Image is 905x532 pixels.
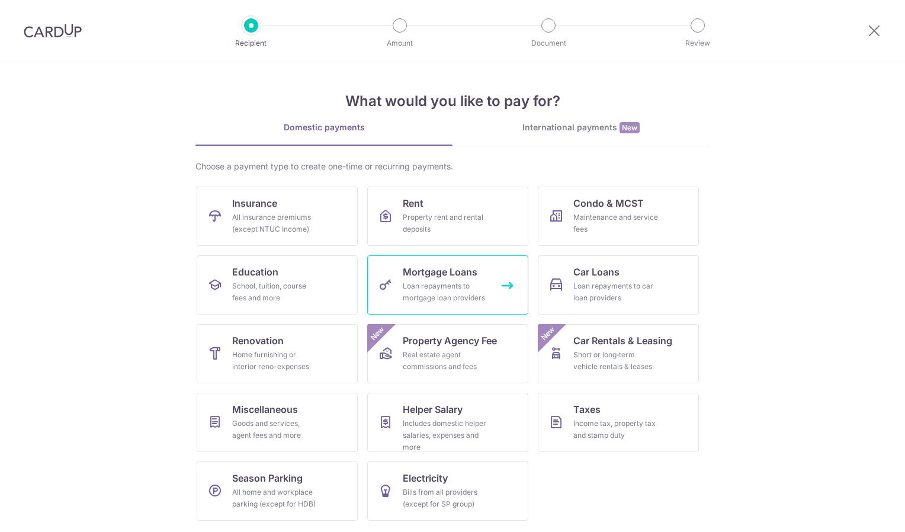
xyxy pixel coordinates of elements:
[367,324,528,383] a: Property Agency FeeReal estate agent commissions and feesNew
[368,324,387,344] span: New
[232,280,317,304] div: School, tuition, course fees and more
[24,24,82,38] img: CardUp
[232,211,317,235] div: All insurance premiums (except NTUC Income)
[538,324,699,383] a: Car Rentals & LeasingShort or long‑term vehicle rentals & leasesNew
[538,324,558,344] span: New
[197,462,358,521] a: Season ParkingAll home and workplace parking (except for HDB)
[403,196,423,210] span: Rent
[505,37,592,49] p: Document
[538,187,699,246] a: Condo & MCSTMaintenance and service fees
[356,37,444,49] p: Amount
[367,393,528,452] a: Helper SalaryIncludes domestic helper salaries, expenses and more
[195,121,452,133] div: Domestic payments
[403,280,488,304] div: Loan repayments to mortgage loan providers
[452,121,710,134] div: International payments
[654,37,742,49] p: Review
[232,418,317,441] div: Goods and services, agent fees and more
[367,255,528,315] a: Mortgage LoansLoan repayments to mortgage loan providers
[573,349,659,373] div: Short or long‑term vehicle rentals & leases
[573,265,620,279] span: Car Loans
[195,91,710,112] h4: What would you like to pay for?
[403,334,497,348] span: Property Agency Fee
[232,196,277,210] span: Insurance
[232,334,284,348] span: Renovation
[232,402,298,416] span: Miscellaneous
[573,196,644,210] span: Condo & MCST
[573,418,659,441] div: Income tax, property tax and stamp duty
[538,255,699,315] a: Car LoansLoan repayments to car loan providers
[538,393,699,452] a: TaxesIncome tax, property tax and stamp duty
[573,211,659,235] div: Maintenance and service fees
[573,334,672,348] span: Car Rentals & Leasing
[573,280,659,304] div: Loan repayments to car loan providers
[197,324,358,383] a: RenovationHome furnishing or interior reno-expenses
[573,402,601,416] span: Taxes
[403,402,463,416] span: Helper Salary
[403,349,488,373] div: Real estate agent commissions and fees
[232,349,317,373] div: Home furnishing or interior reno-expenses
[620,122,640,133] span: New
[403,211,488,235] div: Property rent and rental deposits
[367,187,528,246] a: RentProperty rent and rental deposits
[232,265,278,279] span: Education
[403,418,488,453] div: Includes domestic helper salaries, expenses and more
[197,187,358,246] a: InsuranceAll insurance premiums (except NTUC Income)
[232,486,317,510] div: All home and workplace parking (except for HDB)
[197,255,358,315] a: EducationSchool, tuition, course fees and more
[195,161,710,172] div: Choose a payment type to create one-time or recurring payments.
[403,471,448,485] span: Electricity
[403,486,488,510] div: Bills from all providers (except for SP group)
[232,471,303,485] span: Season Parking
[367,462,528,521] a: ElectricityBills from all providers (except for SP group)
[197,393,358,452] a: MiscellaneousGoods and services, agent fees and more
[207,37,295,49] p: Recipient
[403,265,477,279] span: Mortgage Loans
